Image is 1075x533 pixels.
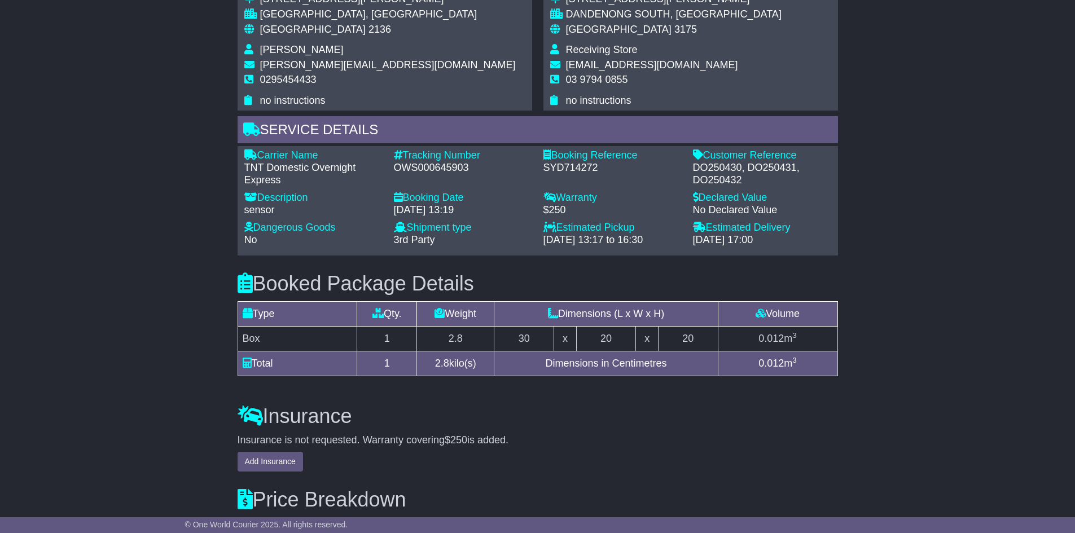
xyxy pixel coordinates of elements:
td: 1 [357,351,417,376]
div: Estimated Delivery [693,222,831,234]
sup: 3 [792,331,797,340]
td: Qty. [357,302,417,327]
span: [GEOGRAPHIC_DATA] [260,24,366,35]
span: 03 9794 0855 [566,74,628,85]
div: Service Details [238,116,838,147]
h3: Insurance [238,405,838,428]
span: 0.012 [758,358,784,369]
td: m [718,327,837,351]
td: 30 [494,327,554,351]
td: 20 [658,327,718,351]
td: Dimensions in Centimetres [494,351,718,376]
div: [GEOGRAPHIC_DATA], [GEOGRAPHIC_DATA] [260,8,516,21]
div: No Declared Value [693,204,831,217]
div: DO250430, DO250431, DO250432 [693,162,831,186]
td: Type [238,302,357,327]
td: m [718,351,837,376]
div: Insurance is not requested. Warranty covering is added. [238,434,838,447]
div: [DATE] 17:00 [693,234,831,246]
div: Tracking Number [394,149,532,162]
h3: Price Breakdown [238,488,838,511]
div: Description [244,192,383,204]
span: © One World Courier 2025. All rights reserved. [185,520,348,529]
span: [EMAIL_ADDRESS][DOMAIN_NAME] [566,59,738,71]
td: Box [238,327,357,351]
div: Carrier Name [244,149,383,162]
span: [PERSON_NAME] [260,44,344,55]
div: Estimated Pickup [543,222,682,234]
td: kilo(s) [417,351,494,376]
td: Weight [417,302,494,327]
span: 2136 [368,24,391,35]
td: 1 [357,327,417,351]
td: 2.8 [417,327,494,351]
div: [DATE] 13:19 [394,204,532,217]
div: DANDENONG SOUTH, [GEOGRAPHIC_DATA] [566,8,782,21]
div: Booking Reference [543,149,682,162]
div: Dangerous Goods [244,222,383,234]
span: [GEOGRAPHIC_DATA] [566,24,672,35]
div: SYD714272 [543,162,682,174]
span: [PERSON_NAME][EMAIL_ADDRESS][DOMAIN_NAME] [260,59,516,71]
div: Customer Reference [693,149,831,162]
td: x [636,327,658,351]
td: x [554,327,576,351]
div: OWS000645903 [394,162,532,174]
span: 0295454433 [260,74,317,85]
span: $250 [445,434,467,446]
div: [DATE] 13:17 to 16:30 [543,234,682,246]
td: Total [238,351,357,376]
span: Receiving Store [566,44,638,55]
div: sensor [244,204,383,217]
td: Volume [718,302,837,327]
td: 20 [576,327,636,351]
span: 3rd Party [394,234,435,245]
td: Dimensions (L x W x H) [494,302,718,327]
div: Declared Value [693,192,831,204]
h3: Booked Package Details [238,272,838,295]
span: No [244,234,257,245]
span: 3175 [674,24,697,35]
button: Add Insurance [238,452,303,472]
span: no instructions [566,95,631,106]
span: 0.012 [758,333,784,344]
div: Shipment type [394,222,532,234]
span: 2.8 [435,358,449,369]
div: $250 [543,204,682,217]
div: Warranty [543,192,682,204]
span: no instructions [260,95,326,106]
div: TNT Domestic Overnight Express [244,162,383,186]
sup: 3 [792,356,797,364]
div: Booking Date [394,192,532,204]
